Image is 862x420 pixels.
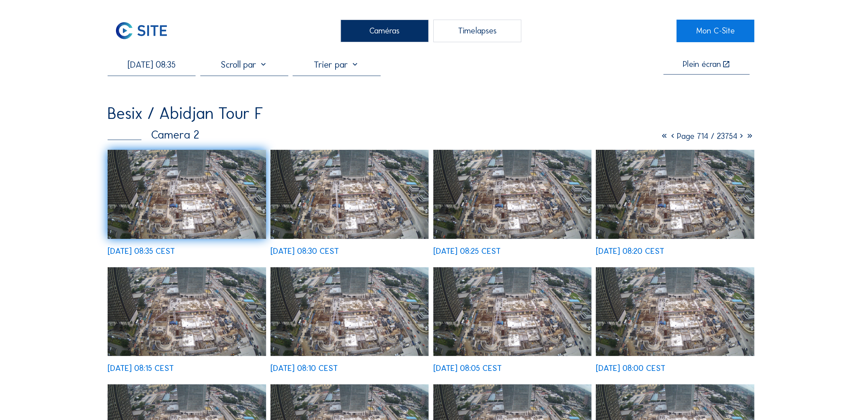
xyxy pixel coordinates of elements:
div: Camera 2 [108,129,199,141]
div: Caméras [341,20,429,42]
div: [DATE] 08:35 CEST [108,247,175,256]
a: C-SITE Logo [108,20,185,42]
div: [DATE] 08:25 CEST [433,247,501,256]
img: image_52937944 [108,150,266,239]
div: [DATE] 08:15 CEST [108,364,174,373]
img: image_52937500 [596,150,754,239]
a: Mon C-Site [677,20,754,42]
input: Recherche par date 󰅀 [108,59,196,70]
div: [DATE] 08:00 CEST [596,364,665,373]
img: image_52937089 [433,267,592,356]
div: [DATE] 08:10 CEST [270,364,338,373]
div: Timelapses [433,20,521,42]
div: [DATE] 08:05 CEST [433,364,502,373]
img: image_52937335 [270,267,429,356]
div: [DATE] 08:30 CEST [270,247,339,256]
div: Plein écran [683,60,721,69]
span: Page 714 / 23754 [677,131,738,141]
img: image_52937411 [108,267,266,356]
img: C-SITE Logo [108,20,175,42]
div: Besix / Abidjan Tour F [108,105,263,121]
img: image_52937020 [596,267,754,356]
div: [DATE] 08:20 CEST [596,247,664,256]
img: image_52937866 [270,150,429,239]
img: image_52937746 [433,150,592,239]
